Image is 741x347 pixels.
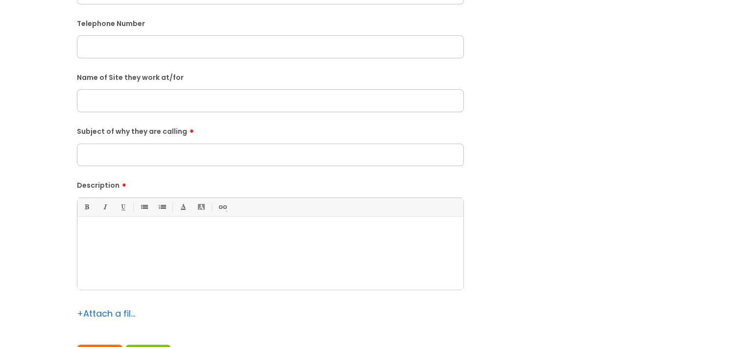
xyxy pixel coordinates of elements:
a: 1. Ordered List (Ctrl-Shift-8) [156,201,168,213]
a: • Unordered List (Ctrl-Shift-7) [138,201,150,213]
label: Subject of why they are calling [77,124,464,136]
a: Font Color [177,201,189,213]
a: Bold (Ctrl-B) [80,201,93,213]
label: Description [77,178,464,190]
div: Attach a file [77,306,136,322]
span: + [77,307,83,320]
a: Italic (Ctrl-I) [98,201,111,213]
label: Telephone Number [77,18,464,28]
a: Underline(Ctrl-U) [117,201,129,213]
label: Name of Site they work at/for [77,72,464,82]
a: Link [216,201,228,213]
a: Back Color [195,201,207,213]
